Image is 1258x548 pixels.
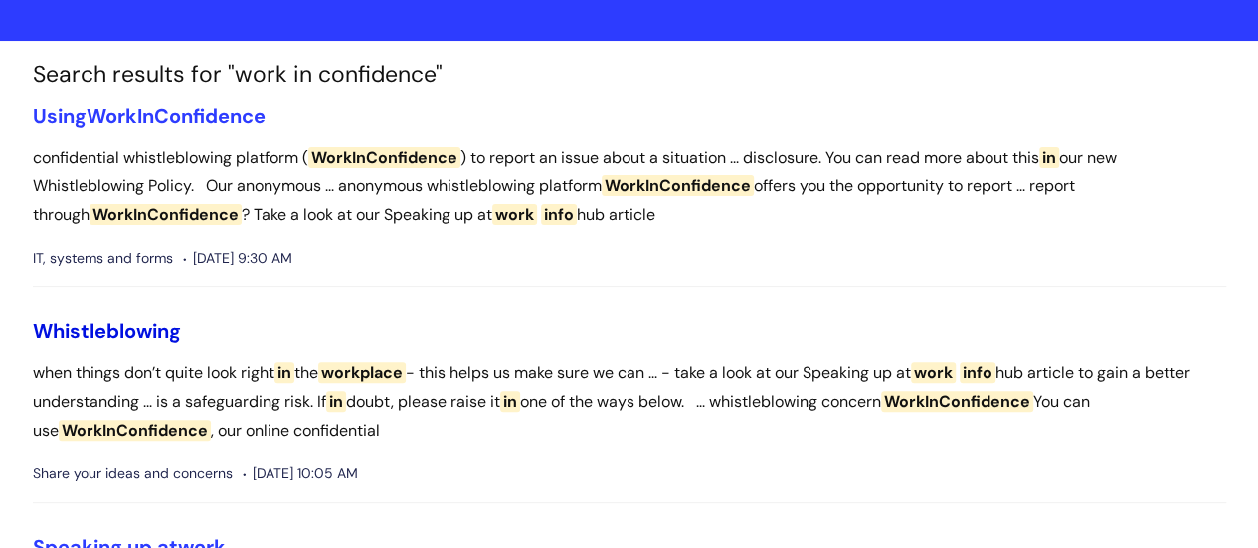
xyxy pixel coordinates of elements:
[33,359,1226,445] p: when things don’t quite look right the - this helps us make sure we can ... - take a look at our ...
[33,61,1226,89] h1: Search results for "work in confidence"
[33,144,1226,230] p: confidential whistleblowing platform ( ) to report an issue about a situation ... disclosure. You...
[911,362,956,383] span: work
[33,103,266,129] a: UsingWorkInConfidence
[541,204,577,225] span: info
[602,175,754,196] span: WorkInConfidence
[318,362,406,383] span: workplace
[500,391,520,412] span: in
[1039,147,1059,168] span: in
[243,461,358,486] span: [DATE] 10:05 AM
[960,362,995,383] span: info
[492,204,537,225] span: work
[274,362,294,383] span: in
[90,204,242,225] span: WorkInConfidence
[326,391,346,412] span: in
[33,318,181,344] a: Whistleblowing
[308,147,460,168] span: WorkInConfidence
[33,461,233,486] span: Share your ideas and concerns
[87,103,266,129] span: WorkInConfidence
[59,420,211,441] span: WorkInConfidence
[183,246,292,271] span: [DATE] 9:30 AM
[881,391,1033,412] span: WorkInConfidence
[33,246,173,271] span: IT, systems and forms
